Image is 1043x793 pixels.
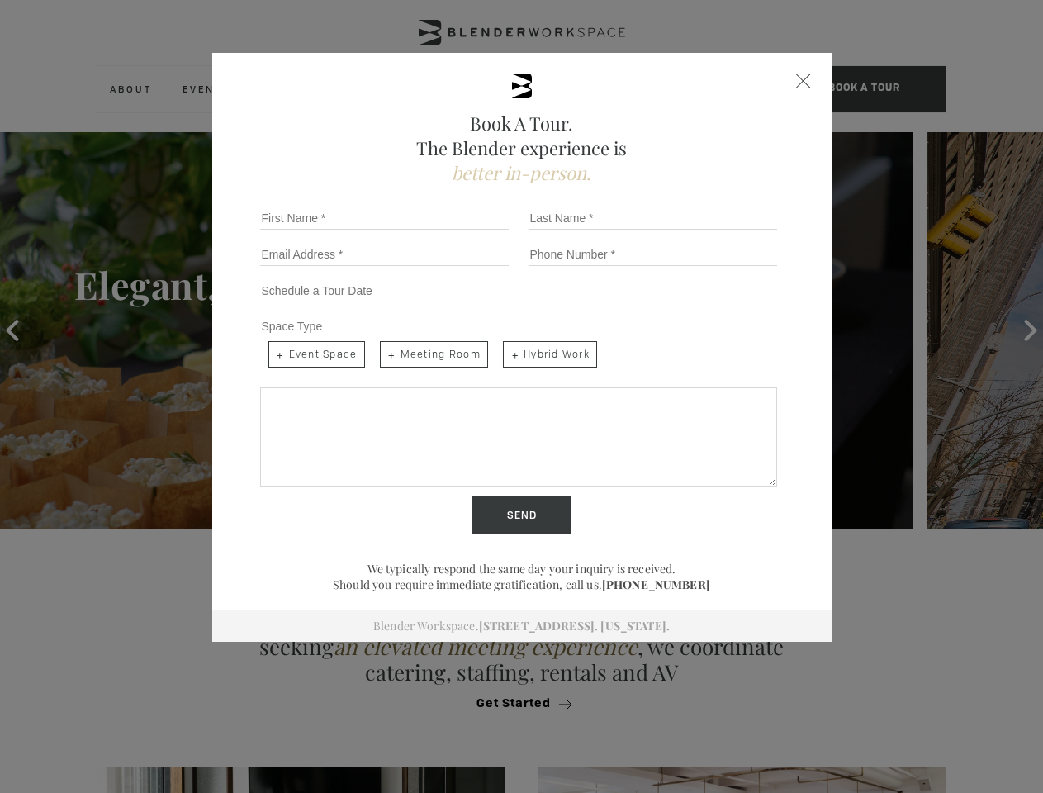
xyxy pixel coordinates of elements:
[796,74,811,88] div: Close form
[254,111,790,185] h2: Book A Tour. The Blender experience is
[452,160,591,185] span: better in-person.
[260,207,509,230] input: First Name *
[268,341,365,368] span: Event Space
[254,577,790,592] p: Should you require immediate gratification, call us.
[260,279,751,302] input: Schedule a Tour Date
[472,496,571,534] input: Send
[673,129,1043,793] iframe: Chat Widget
[529,207,777,230] input: Last Name *
[479,618,670,634] a: [STREET_ADDRESS]. [US_STATE].
[380,341,488,368] span: Meeting Room
[529,243,777,266] input: Phone Number *
[503,341,597,368] span: Hybrid Work
[260,243,509,266] input: Email Address *
[262,320,323,333] span: Space Type
[254,561,790,577] p: We typically respond the same day your inquiry is received.
[212,610,832,642] div: Blender Workspace.
[602,577,710,592] a: [PHONE_NUMBER]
